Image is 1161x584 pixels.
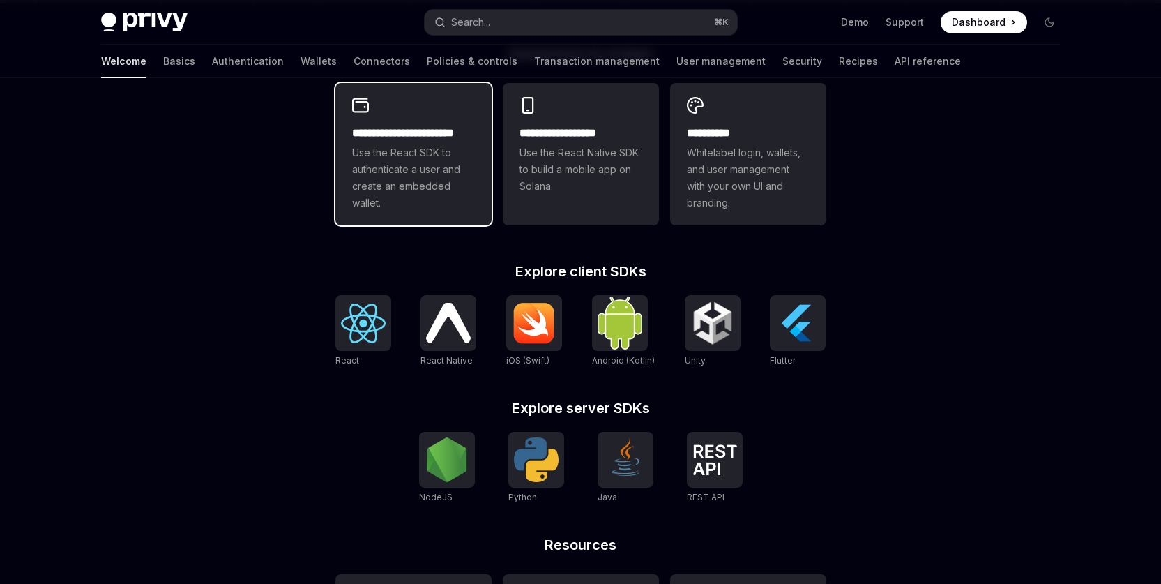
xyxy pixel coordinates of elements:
a: React NativeReact Native [420,295,476,368]
a: Wallets [301,45,337,78]
a: UnityUnity [685,295,741,368]
span: ⌘ K [714,17,729,28]
a: Connectors [354,45,410,78]
span: Flutter [770,355,796,366]
img: NodeJS [425,437,469,482]
span: Dashboard [952,15,1006,29]
a: Policies & controls [427,45,517,78]
a: Recipes [839,45,878,78]
img: Python [514,437,559,482]
span: Use the React SDK to authenticate a user and create an embedded wallet. [352,144,475,211]
span: Use the React Native SDK to build a mobile app on Solana. [519,144,642,195]
a: Android (Kotlin)Android (Kotlin) [592,295,655,368]
a: **** *****Whitelabel login, wallets, and user management with your own UI and branding. [670,83,826,225]
a: REST APIREST API [687,432,743,504]
a: Authentication [212,45,284,78]
a: Demo [841,15,869,29]
img: Unity [690,301,735,345]
a: Basics [163,45,195,78]
a: ReactReact [335,295,391,368]
img: Java [603,437,648,482]
img: dark logo [101,13,188,32]
a: JavaJava [598,432,653,504]
span: Whitelabel login, wallets, and user management with your own UI and branding. [687,144,810,211]
span: REST API [687,492,724,502]
span: Android (Kotlin) [592,355,655,366]
a: Dashboard [941,11,1027,33]
button: Open search [425,10,737,35]
img: React Native [426,303,471,343]
a: iOS (Swift)iOS (Swift) [506,295,562,368]
a: Transaction management [534,45,660,78]
span: Unity [685,355,706,366]
a: **** **** **** ***Use the React Native SDK to build a mobile app on Solana. [503,83,659,225]
span: React [335,355,359,366]
span: iOS (Swift) [506,355,549,366]
h2: Explore client SDKs [335,264,826,278]
a: Welcome [101,45,146,78]
h2: Explore server SDKs [335,401,826,415]
a: API reference [895,45,961,78]
img: iOS (Swift) [512,302,556,344]
span: Java [598,492,617,502]
img: REST API [692,444,737,475]
a: Support [886,15,924,29]
h2: Resources [335,538,826,552]
button: Toggle dark mode [1038,11,1061,33]
a: User management [676,45,766,78]
span: React Native [420,355,473,366]
img: React [341,304,386,343]
div: Search... [451,14,490,31]
a: NodeJSNodeJS [419,432,475,504]
img: Flutter [775,301,820,345]
span: Python [508,492,537,502]
span: NodeJS [419,492,453,502]
a: FlutterFlutter [770,295,826,368]
a: Security [782,45,822,78]
a: PythonPython [508,432,564,504]
img: Android (Kotlin) [598,297,642,349]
